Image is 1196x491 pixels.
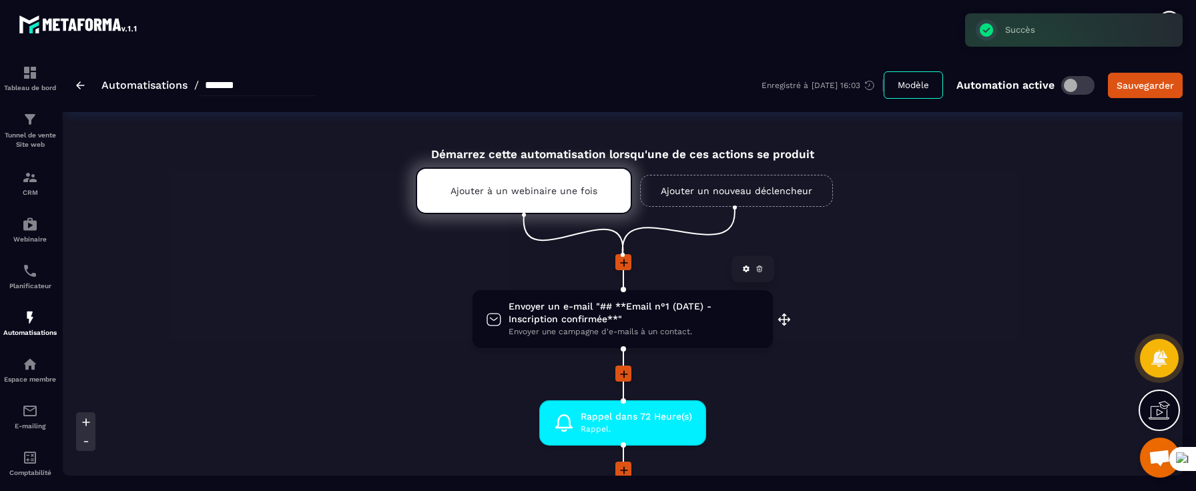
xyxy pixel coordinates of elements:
[194,79,199,91] span: /
[3,469,57,476] p: Comptabilité
[451,185,597,196] p: Ajouter à un webinaire une fois
[3,346,57,393] a: automationsautomationsEspace membre
[3,159,57,206] a: formationformationCRM
[509,300,760,326] span: Envoyer un e-mail "## **Email n°1 (DATE) - Inscription confirmée**"
[101,79,188,91] a: Automatisations
[3,101,57,159] a: formationformationTunnel de vente Site web
[762,79,884,91] div: Enregistré à
[22,310,38,326] img: automations
[1108,73,1183,98] button: Sauvegarder
[3,422,57,430] p: E-mailing
[22,356,38,372] img: automations
[3,206,57,253] a: automationsautomationsWebinaire
[581,410,692,423] span: Rappel dans 72 Heure(s)
[509,326,760,338] span: Envoyer une campagne d'e-mails à un contact.
[956,79,1055,91] p: Automation active
[640,175,833,207] a: Ajouter un nouveau déclencheur
[3,235,57,243] p: Webinaire
[22,216,38,232] img: automations
[3,393,57,440] a: emailemailE-mailing
[19,12,139,36] img: logo
[22,169,38,185] img: formation
[3,440,57,486] a: accountantaccountantComptabilité
[3,189,57,196] p: CRM
[76,81,85,89] img: arrow
[22,111,38,127] img: formation
[3,55,57,101] a: formationformationTableau de bord
[3,376,57,383] p: Espace membre
[3,300,57,346] a: automationsautomationsAutomatisations
[3,131,57,149] p: Tunnel de vente Site web
[22,263,38,279] img: scheduler
[3,84,57,91] p: Tableau de bord
[1117,79,1174,92] div: Sauvegarder
[22,403,38,419] img: email
[1140,438,1180,478] a: Mở cuộc trò chuyện
[581,423,692,436] span: Rappel.
[812,81,860,90] p: [DATE] 16:03
[382,132,864,161] div: Démarrez cette automatisation lorsqu'une de ces actions se produit
[3,253,57,300] a: schedulerschedulerPlanificateur
[22,65,38,81] img: formation
[3,329,57,336] p: Automatisations
[884,71,943,99] button: Modèle
[22,450,38,466] img: accountant
[3,282,57,290] p: Planificateur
